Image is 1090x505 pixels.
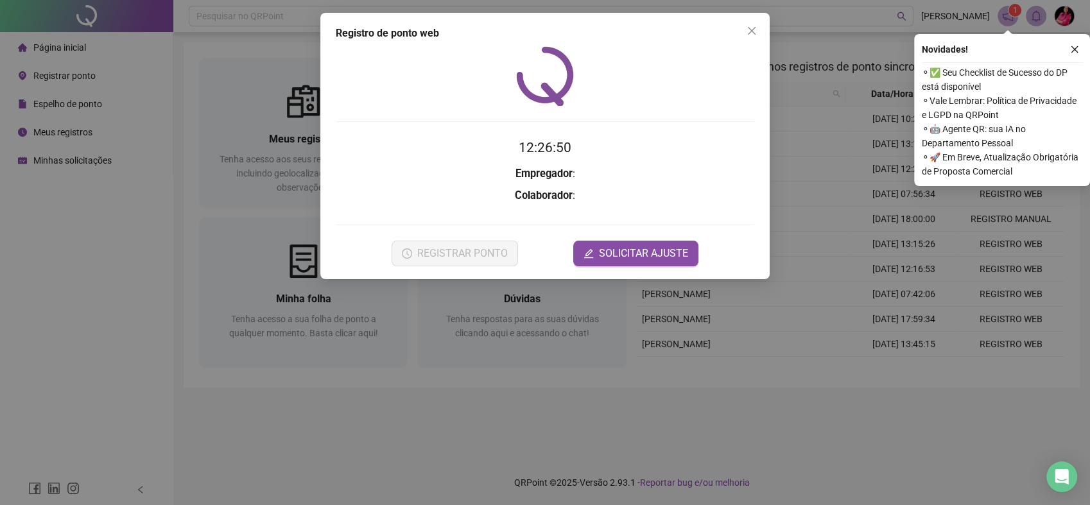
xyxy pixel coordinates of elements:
strong: Empregador [515,167,573,180]
time: 12:26:50 [519,140,571,155]
span: ⚬ 🚀 Em Breve, Atualização Obrigatória de Proposta Comercial [922,150,1082,178]
span: SOLICITAR AJUSTE [599,246,688,261]
span: close [747,26,757,36]
button: editSOLICITAR AJUSTE [573,241,698,266]
strong: Colaborador [515,189,573,201]
h3: : [336,187,754,204]
button: REGISTRAR PONTO [392,241,518,266]
span: ⚬ 🤖 Agente QR: sua IA no Departamento Pessoal [922,122,1082,150]
span: close [1070,45,1079,54]
h3: : [336,166,754,182]
span: edit [584,248,594,259]
span: ⚬ ✅ Seu Checklist de Sucesso do DP está disponível [922,65,1082,94]
div: Open Intercom Messenger [1046,461,1077,492]
img: QRPoint [516,46,574,106]
span: Novidades ! [922,42,968,56]
button: Close [741,21,762,41]
div: Registro de ponto web [336,26,754,41]
span: ⚬ Vale Lembrar: Política de Privacidade e LGPD na QRPoint [922,94,1082,122]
